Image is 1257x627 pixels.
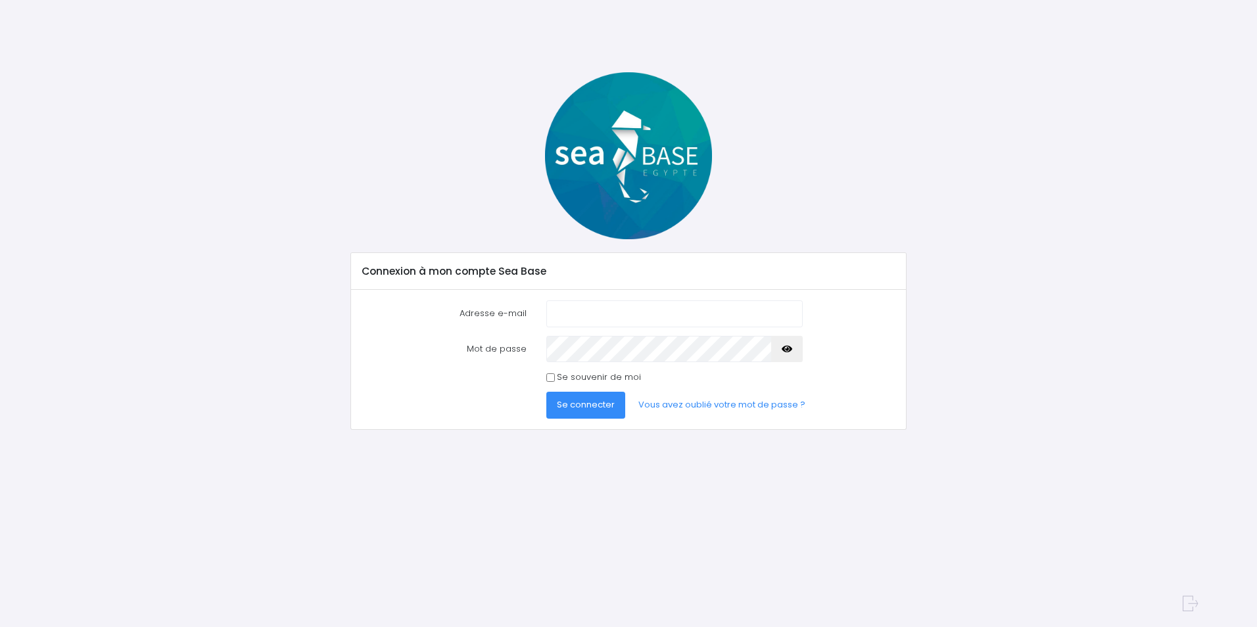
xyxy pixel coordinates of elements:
button: Se connecter [546,392,625,418]
span: Se connecter [557,398,615,411]
label: Se souvenir de moi [557,371,641,384]
div: Connexion à mon compte Sea Base [351,253,905,290]
label: Adresse e-mail [352,300,536,327]
a: Vous avez oublié votre mot de passe ? [628,392,816,418]
label: Mot de passe [352,336,536,362]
